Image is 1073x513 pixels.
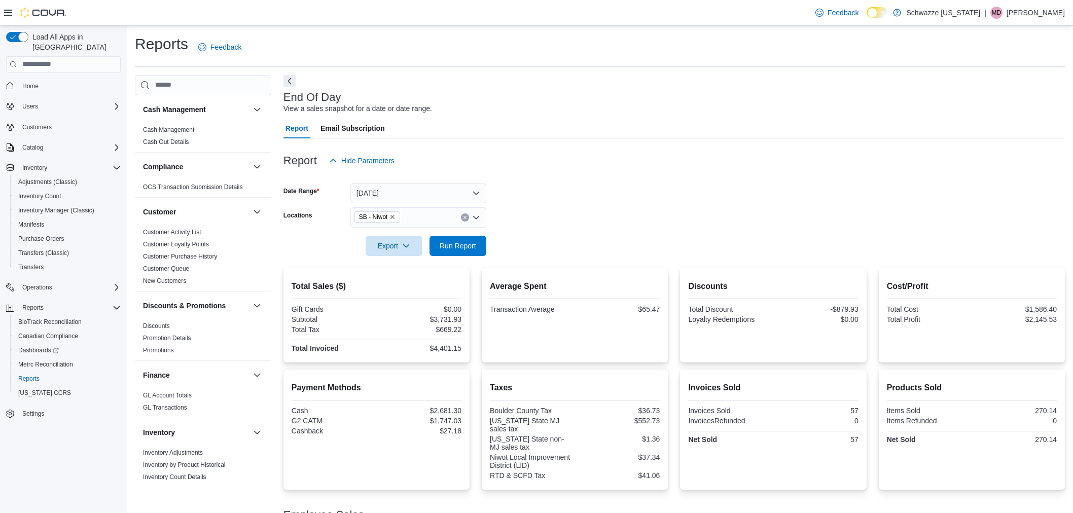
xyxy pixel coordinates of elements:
[10,203,125,217] button: Inventory Manager (Classic)
[992,7,1002,19] span: MD
[10,329,125,343] button: Canadian Compliance
[22,123,52,131] span: Customers
[143,404,187,412] span: GL Transactions
[440,241,476,251] span: Run Report
[10,260,125,274] button: Transfers
[18,80,43,92] a: Home
[10,357,125,372] button: Metrc Reconciliation
[14,247,121,259] span: Transfers (Classic)
[18,121,121,133] span: Customers
[18,121,56,133] a: Customers
[6,75,121,448] nav: Complex example
[10,386,125,400] button: [US_STATE] CCRS
[22,143,43,152] span: Catalog
[251,369,263,381] button: Finance
[378,407,461,415] div: $2,681.30
[135,389,271,418] div: Finance
[354,211,401,223] span: SB - Niwot
[194,37,245,57] a: Feedback
[14,387,75,399] a: [US_STATE] CCRS
[251,103,263,116] button: Cash Management
[143,301,249,311] button: Discounts & Promotions
[18,141,121,154] span: Catalog
[283,103,432,114] div: View a sales snapshot for a date or date range.
[18,162,121,174] span: Inventory
[143,228,201,236] span: Customer Activity List
[10,217,125,232] button: Manifests
[18,100,42,113] button: Users
[18,162,51,174] button: Inventory
[14,344,63,356] a: Dashboards
[283,187,319,195] label: Date Range
[14,176,81,188] a: Adjustments (Classic)
[775,435,859,444] div: 57
[2,161,125,175] button: Inventory
[688,280,858,292] h2: Discounts
[10,315,125,329] button: BioTrack Reconciliation
[577,435,660,443] div: $1.36
[14,190,121,202] span: Inventory Count
[867,7,888,18] input: Dark Mode
[10,372,125,386] button: Reports
[14,233,68,245] a: Purchase Orders
[283,91,341,103] h3: End Of Day
[974,407,1057,415] div: 270.14
[14,358,77,371] a: Metrc Reconciliation
[10,189,125,203] button: Inventory Count
[143,207,176,217] h3: Customer
[688,435,717,444] strong: Net Sold
[14,316,121,328] span: BioTrack Reconciliation
[22,82,39,90] span: Home
[490,435,573,451] div: [US_STATE] State non-MJ sales tax
[22,304,44,312] span: Reports
[292,325,375,334] div: Total Tax
[18,263,44,271] span: Transfers
[143,265,189,272] a: Customer Queue
[18,141,47,154] button: Catalog
[14,218,121,231] span: Manifests
[143,240,209,248] span: Customer Loyalty Points
[350,183,486,203] button: [DATE]
[14,373,44,385] a: Reports
[135,181,271,197] div: Compliance
[143,449,203,457] span: Inventory Adjustments
[18,206,94,214] span: Inventory Manager (Classic)
[10,232,125,246] button: Purchase Orders
[14,204,98,216] a: Inventory Manager (Classic)
[688,315,771,323] div: Loyalty Redemptions
[143,427,249,437] button: Inventory
[14,176,121,188] span: Adjustments (Classic)
[143,392,192,399] a: GL Account Totals
[378,344,461,352] div: $4,401.15
[775,407,859,415] div: 57
[143,126,194,133] a: Cash Management
[143,104,249,115] button: Cash Management
[143,277,186,285] span: New Customers
[143,162,183,172] h3: Compliance
[143,391,192,399] span: GL Account Totals
[143,322,170,329] a: Discounts
[14,358,121,371] span: Metrc Reconciliation
[2,301,125,315] button: Reports
[18,178,77,186] span: Adjustments (Classic)
[577,453,660,461] div: $37.34
[18,281,121,294] span: Operations
[2,280,125,295] button: Operations
[143,126,194,134] span: Cash Management
[292,417,375,425] div: G2 CATM
[688,407,771,415] div: Invoices Sold
[18,80,121,92] span: Home
[974,315,1057,323] div: $2,145.53
[490,417,573,433] div: [US_STATE] State MJ sales tax
[143,473,206,481] span: Inventory Count Details
[461,213,469,222] button: Clear input
[490,280,660,292] h2: Average Spent
[490,382,660,394] h2: Taxes
[14,261,121,273] span: Transfers
[143,301,226,311] h3: Discounts & Promotions
[688,382,858,394] h2: Invoices Sold
[292,382,461,394] h2: Payment Methods
[430,236,486,256] button: Run Report
[143,370,249,380] button: Finance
